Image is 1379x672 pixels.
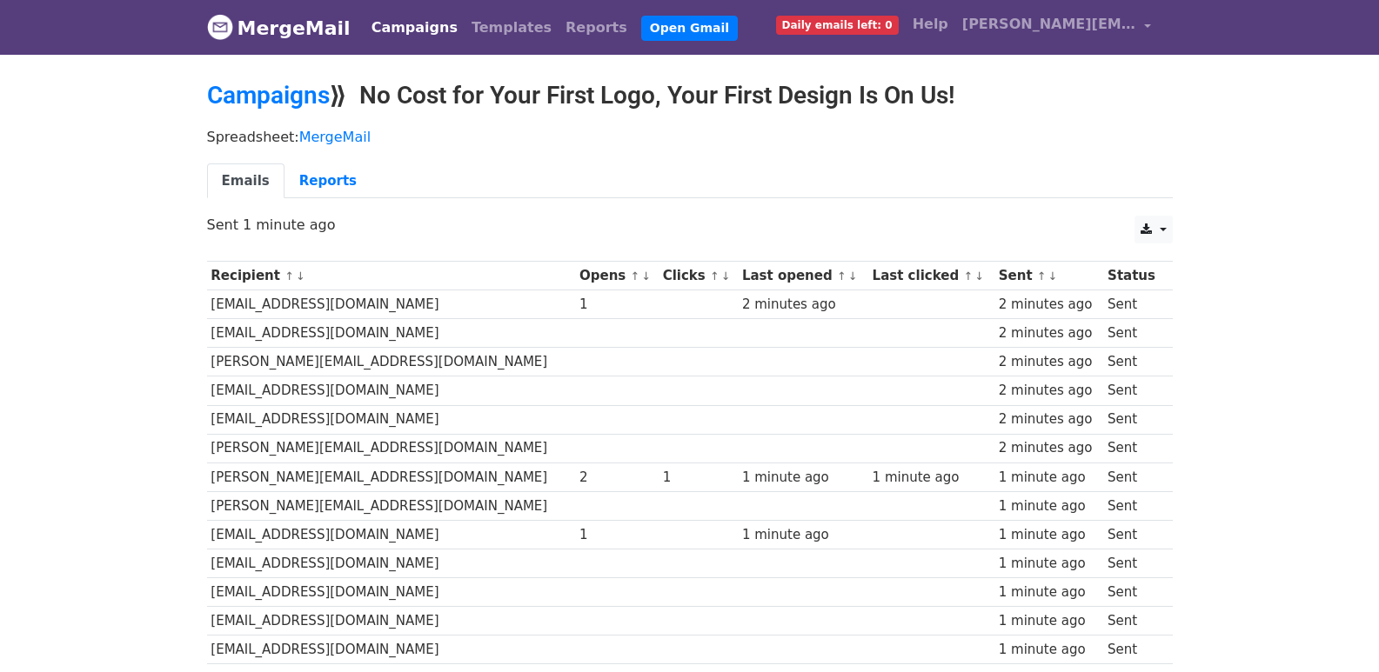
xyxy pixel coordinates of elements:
a: ↑ [631,269,640,283]
a: Reports [559,10,634,45]
span: [PERSON_NAME][EMAIL_ADDRESS][DOMAIN_NAME] [962,14,1136,35]
td: Sent [1103,434,1163,462]
div: 1 minute ago [999,525,1100,545]
td: Sent [1103,462,1163,491]
td: Sent [1103,491,1163,520]
th: Opens [575,262,659,290]
div: 1 minute ago [873,468,991,488]
td: [EMAIL_ADDRESS][DOMAIN_NAME] [207,319,576,348]
td: [PERSON_NAME][EMAIL_ADDRESS][DOMAIN_NAME] [207,491,576,520]
div: 1 [663,468,734,488]
div: 2 [579,468,654,488]
td: [PERSON_NAME][EMAIL_ADDRESS][DOMAIN_NAME] [207,348,576,376]
a: Reports [285,163,372,199]
td: [EMAIL_ADDRESS][DOMAIN_NAME] [207,635,576,664]
div: 2 minutes ago [999,409,1100,429]
td: [EMAIL_ADDRESS][DOMAIN_NAME] [207,376,576,405]
img: MergeMail logo [207,14,233,40]
th: Last opened [738,262,868,290]
a: ↓ [641,269,651,283]
a: Daily emails left: 0 [769,7,906,42]
a: ↓ [721,269,731,283]
td: Sent [1103,319,1163,348]
td: [EMAIL_ADDRESS][DOMAIN_NAME] [207,549,576,578]
div: 1 [579,525,654,545]
a: ↓ [1048,269,1058,283]
div: 1 minute ago [999,640,1100,660]
a: ↑ [837,269,847,283]
th: Last clicked [868,262,994,290]
a: ↑ [710,269,720,283]
div: 1 minute ago [999,611,1100,631]
div: 2 minutes ago [999,352,1100,372]
td: Sent [1103,578,1163,607]
div: 1 [579,295,654,315]
div: 1 minute ago [999,468,1100,488]
th: Status [1103,262,1163,290]
td: [EMAIL_ADDRESS][DOMAIN_NAME] [207,607,576,635]
div: 1 minute ago [742,525,864,545]
a: Campaigns [207,81,330,110]
td: [EMAIL_ADDRESS][DOMAIN_NAME] [207,520,576,549]
th: Recipient [207,262,576,290]
p: Sent 1 minute ago [207,216,1173,234]
th: Clicks [659,262,738,290]
div: 1 minute ago [999,554,1100,574]
th: Sent [994,262,1103,290]
td: Sent [1103,376,1163,405]
a: ↓ [296,269,305,283]
div: 1 minute ago [999,496,1100,516]
a: ↓ [848,269,858,283]
div: 2 minutes ago [999,323,1100,343]
td: Sent [1103,348,1163,376]
span: Daily emails left: 0 [776,16,899,35]
div: 2 minutes ago [999,438,1100,458]
td: Sent [1103,290,1163,319]
td: Sent [1103,405,1163,434]
div: 1 minute ago [742,468,864,488]
td: [PERSON_NAME][EMAIL_ADDRESS][DOMAIN_NAME] [207,434,576,462]
a: Emails [207,163,285,199]
a: Templates [465,10,559,45]
p: Spreadsheet: [207,128,1173,146]
a: ↑ [1037,269,1047,283]
div: 1 minute ago [999,582,1100,602]
a: Open Gmail [641,16,738,41]
td: [EMAIL_ADDRESS][DOMAIN_NAME] [207,290,576,319]
a: MergeMail [207,10,351,46]
a: ↓ [974,269,984,283]
h2: ⟫ No Cost for Your First Logo, Your First Design Is On Us! [207,81,1173,110]
a: Campaigns [365,10,465,45]
td: [EMAIL_ADDRESS][DOMAIN_NAME] [207,578,576,607]
td: Sent [1103,520,1163,549]
div: 2 minutes ago [999,381,1100,401]
td: [PERSON_NAME][EMAIL_ADDRESS][DOMAIN_NAME] [207,462,576,491]
td: [EMAIL_ADDRESS][DOMAIN_NAME] [207,405,576,434]
a: ↑ [963,269,973,283]
a: [PERSON_NAME][EMAIL_ADDRESS][DOMAIN_NAME] [955,7,1159,48]
td: Sent [1103,607,1163,635]
div: 2 minutes ago [742,295,864,315]
td: Sent [1103,635,1163,664]
div: 2 minutes ago [999,295,1100,315]
td: Sent [1103,549,1163,578]
a: MergeMail [299,129,371,145]
a: Help [906,7,955,42]
a: ↑ [285,269,294,283]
